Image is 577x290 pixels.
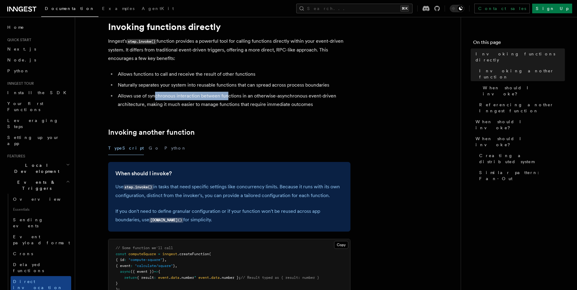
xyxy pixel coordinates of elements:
span: { event [116,264,131,268]
a: Event payload format [11,231,71,248]
li: Allows functions to call and receive the result of other functions [116,70,350,78]
a: When should I invoke? [473,116,565,133]
span: Event payload format [13,234,70,245]
span: Install the SDK [7,90,70,95]
span: Python [7,68,29,73]
span: Similar pattern: Fan-Out [479,170,565,182]
button: Python [164,141,187,155]
span: Events & Triggers [5,179,66,191]
span: = [158,252,160,256]
span: Invoking another function [479,68,565,80]
button: Toggle dark mode [450,5,464,12]
a: Invoking another function [477,65,565,82]
span: event [158,275,169,280]
a: Documentation [41,2,98,17]
a: Install the SDK [5,87,71,98]
a: Overview [11,194,71,205]
span: "compute-square" [128,258,162,262]
a: Creating a distributed system [477,150,565,167]
span: async [120,269,131,274]
span: .number [179,275,194,280]
a: Invoking functions directly [473,48,565,65]
button: Events & Triggers [5,177,71,194]
span: return [124,275,137,280]
h4: On this page [473,39,565,48]
span: computeSquare [128,252,156,256]
span: Features [5,154,25,159]
span: Direct invocation [13,279,63,290]
h1: Invoking functions directly [108,21,350,32]
li: Naturally separates your system into reusable functions that can spread across process boundaries [116,81,350,89]
span: // Result typed as { result: number } [241,275,319,280]
span: AgentKit [142,6,174,11]
span: ( [209,252,211,256]
span: Crons [13,251,33,256]
span: Creating a distributed system [479,153,565,165]
span: Home [7,24,24,30]
span: Essentials [11,205,71,214]
a: Next.js [5,44,71,54]
p: Use in tasks that need specific settings like concurrency limits. Because it runs with its own co... [115,183,343,200]
button: Copy [334,241,348,249]
a: Examples [98,2,138,16]
code: step.invoke() [124,185,153,190]
span: Documentation [45,6,95,11]
button: Search...⌘K [296,4,413,13]
span: event [198,275,209,280]
span: { [158,269,160,274]
span: Overview [13,197,75,202]
code: [DOMAIN_NAME]() [149,218,183,223]
a: Leveraging Steps [5,115,71,132]
span: Examples [102,6,134,11]
span: data [171,275,179,280]
span: : [131,264,133,268]
span: { result [137,275,154,280]
span: . [169,275,171,280]
span: data [211,275,220,280]
span: Next.js [7,47,36,51]
span: .number }; [220,275,241,280]
span: const [116,252,126,256]
a: When should I invoke? [473,133,565,150]
span: ({ event }) [131,269,154,274]
span: When should I invoke? [476,136,565,148]
span: { id [116,258,124,262]
span: , [175,264,177,268]
span: When should I invoke? [476,119,565,131]
a: Referencing another Inngest function [477,99,565,116]
span: Node.js [7,58,36,62]
span: inngest [162,252,177,256]
li: Allows use of synchronous interaction between functions in an otherwise-asynchronous event-driven... [116,92,350,109]
code: step.invoke() [127,39,157,44]
a: Similar pattern: Fan-Out [477,167,565,184]
span: "calculate/square" [135,264,173,268]
span: When should I invoke? [483,85,565,97]
span: } [162,258,164,262]
span: Setting up your app [7,135,59,146]
button: Go [149,141,160,155]
a: AgentKit [138,2,177,16]
a: Contact sales [474,4,530,13]
button: TypeScript [108,141,144,155]
a: Node.js [5,54,71,65]
span: => [154,269,158,274]
span: : [124,258,126,262]
span: Referencing another Inngest function [479,102,565,114]
a: Setting up your app [5,132,71,149]
a: Python [5,65,71,76]
a: Delayed functions [11,259,71,276]
span: Quick start [5,38,31,42]
p: Inngest's function provides a powerful tool for calling functions directly within your event-driv... [108,37,350,63]
a: Sending events [11,214,71,231]
a: Invoking another function [108,128,195,137]
p: If you don't need to define granular configuration or if your function won't be reused across app... [115,207,343,224]
span: Delayed functions [13,262,44,273]
span: . [209,275,211,280]
span: Leveraging Steps [7,118,58,129]
kbd: ⌘K [400,5,409,12]
span: Your first Functions [7,101,43,112]
span: } [116,281,118,285]
span: .createFunction [177,252,209,256]
span: Local Development [5,162,66,174]
span: : [154,275,156,280]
